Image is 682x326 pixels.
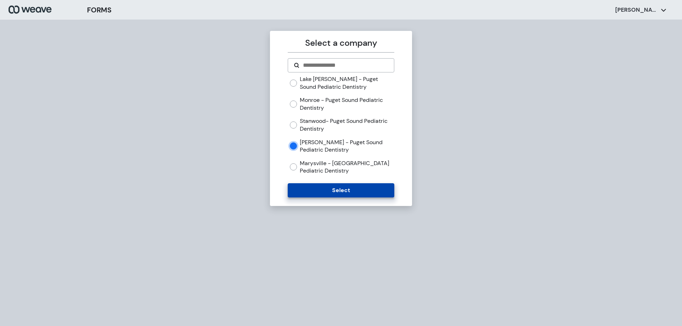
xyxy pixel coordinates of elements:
p: [PERSON_NAME] [615,6,658,14]
p: Select a company [288,37,394,49]
input: Search [302,61,388,70]
label: Marysville - [GEOGRAPHIC_DATA] Pediatric Dentistry [300,159,394,175]
label: [PERSON_NAME] - Puget Sound Pediatric Dentistry [300,138,394,154]
label: Lake [PERSON_NAME] - Puget Sound Pediatric Dentistry [300,75,394,91]
button: Select [288,183,394,197]
label: Monroe - Puget Sound Pediatric Dentistry [300,96,394,112]
label: Stanwood- Puget Sound Pediatric Dentistry [300,117,394,132]
h3: FORMS [87,5,112,15]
